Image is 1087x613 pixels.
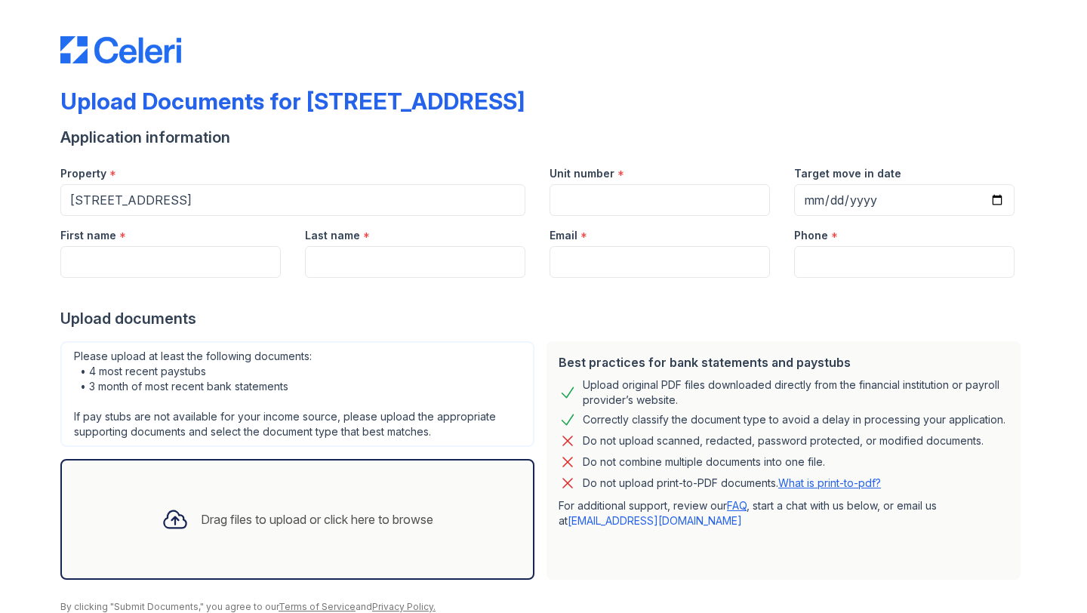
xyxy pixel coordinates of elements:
[727,499,747,512] a: FAQ
[60,341,534,447] div: Please upload at least the following documents: • 4 most recent paystubs • 3 month of most recent...
[583,377,1008,408] div: Upload original PDF files downloaded directly from the financial institution or payroll provider’...
[372,601,436,612] a: Privacy Policy.
[794,228,828,243] label: Phone
[794,166,901,181] label: Target move in date
[60,127,1027,148] div: Application information
[60,88,525,115] div: Upload Documents for [STREET_ADDRESS]
[60,36,181,63] img: CE_Logo_Blue-a8612792a0a2168367f1c8372b55b34899dd931a85d93a1a3d3e32e68fde9ad4.png
[279,601,356,612] a: Terms of Service
[60,166,106,181] label: Property
[60,228,116,243] label: First name
[550,228,577,243] label: Email
[583,432,984,450] div: Do not upload scanned, redacted, password protected, or modified documents.
[60,308,1027,329] div: Upload documents
[305,228,360,243] label: Last name
[60,601,1027,613] div: By clicking "Submit Documents," you agree to our and
[550,166,614,181] label: Unit number
[559,353,1008,371] div: Best practices for bank statements and paystubs
[583,453,825,471] div: Do not combine multiple documents into one file.
[559,498,1008,528] p: For additional support, review our , start a chat with us below, or email us at
[583,476,881,491] p: Do not upload print-to-PDF documents.
[583,411,1005,429] div: Correctly classify the document type to avoid a delay in processing your application.
[201,510,433,528] div: Drag files to upload or click here to browse
[778,476,881,489] a: What is print-to-pdf?
[568,514,742,527] a: [EMAIL_ADDRESS][DOMAIN_NAME]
